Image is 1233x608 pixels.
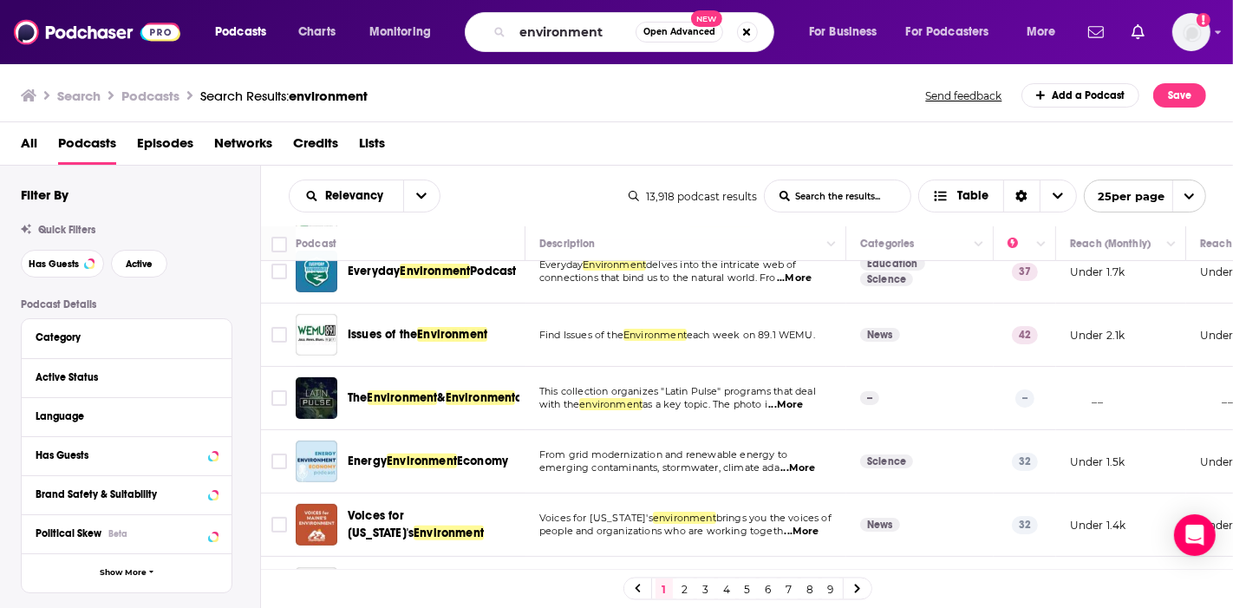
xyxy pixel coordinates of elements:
[296,377,337,419] a: The Environment & Environmentalism
[387,454,457,468] span: Environment
[368,390,438,405] span: Environment
[271,454,287,469] span: Toggle select row
[860,272,913,286] a: Science
[121,88,179,104] h3: Podcasts
[780,461,815,475] span: ...More
[1003,180,1040,212] div: Sort Direction
[906,20,989,44] span: For Podcasters
[1021,83,1140,108] a: Add a Podcast
[36,405,218,427] button: Language
[1161,234,1182,255] button: Column Actions
[1084,180,1206,212] button: open menu
[623,329,687,341] span: Environment
[348,326,487,343] a: Issues of theEnvironment
[1015,389,1034,407] p: --
[539,461,780,474] span: emerging contaminants, stormwater, climate ada
[1197,13,1210,27] svg: Add a profile image
[1085,183,1165,210] span: 25 per page
[1172,13,1210,51] button: Show profile menu
[860,233,914,254] div: Categories
[200,88,368,104] a: Search Results:environment
[1031,234,1052,255] button: Column Actions
[1008,233,1032,254] div: Power Score
[57,88,101,104] h3: Search
[1014,18,1078,46] button: open menu
[359,129,385,165] a: Lists
[36,410,206,422] div: Language
[860,328,900,342] a: News
[1012,263,1038,280] p: 37
[203,18,289,46] button: open menu
[21,250,104,278] button: Has Guests
[1153,83,1206,108] button: Save
[36,488,203,500] div: Brand Safety & Suitability
[348,263,516,280] a: EverydayEnvironmentPodcast
[296,314,337,356] img: Issues of the Environment
[446,390,516,405] span: Environment
[539,258,583,271] span: Everyday
[200,88,368,104] div: Search Results:
[298,20,336,44] span: Charts
[214,129,272,165] a: Networks
[760,579,777,599] a: 6
[821,234,842,255] button: Column Actions
[36,483,218,505] button: Brand Safety & Suitability
[36,527,101,539] span: Political Skew
[1070,328,1125,343] p: Under 2.1k
[271,264,287,279] span: Toggle select row
[780,579,798,599] a: 7
[348,508,414,540] span: Voices for [US_STATE]'s
[289,88,368,104] span: environment
[653,512,716,524] span: environment
[643,398,767,410] span: as a key topic. The photo i
[646,258,796,271] span: delves into the intricate web of
[348,390,368,405] span: The
[369,20,431,44] span: Monitoring
[215,20,266,44] span: Podcasts
[108,528,127,539] div: Beta
[860,454,913,468] a: Science
[296,233,336,254] div: Podcast
[676,579,694,599] a: 2
[958,190,989,202] span: Table
[457,454,508,468] span: Economy
[539,525,783,537] span: people and organizations who are working togeth
[656,579,673,599] a: 1
[539,329,623,341] span: Find Issues of the
[777,271,812,285] span: ...More
[768,398,803,412] span: ...More
[515,390,546,405] span: alism
[296,251,337,292] img: Everyday Environment Podcast
[348,389,519,407] a: TheEnvironment&Environmentalism
[481,12,791,52] div: Search podcasts, credits, & more...
[100,568,147,578] span: Show More
[21,129,37,165] a: All
[1081,17,1111,47] a: Show notifications dropdown
[1012,516,1038,533] p: 32
[636,22,723,42] button: Open AdvancedNew
[1174,514,1216,556] div: Open Intercom Messenger
[583,258,646,271] span: Environment
[1070,518,1126,533] p: Under 1.4k
[293,129,338,165] a: Credits
[348,264,400,278] span: Everyday
[296,441,337,482] img: Energy Environment Economy
[58,129,116,165] a: Podcasts
[21,298,232,311] p: Podcast Details
[1012,453,1038,470] p: 32
[539,398,579,410] span: with the
[437,390,445,405] span: &
[36,444,218,466] button: Has Guests
[860,257,925,271] a: Education
[470,264,516,278] span: Podcast
[325,190,389,202] span: Relevancy
[797,18,899,46] button: open menu
[539,512,653,524] span: Voices for [US_STATE]'s
[126,259,153,269] span: Active
[417,327,487,342] span: Environment
[111,250,167,278] button: Active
